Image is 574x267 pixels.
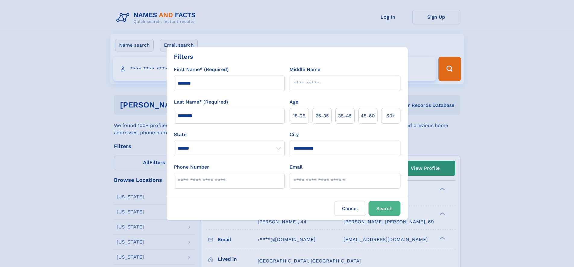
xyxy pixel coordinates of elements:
label: Phone Number [174,163,209,171]
button: Search [369,201,400,216]
span: 18‑25 [293,112,305,120]
label: Age [290,98,298,106]
label: City [290,131,299,138]
label: Last Name* (Required) [174,98,228,106]
span: 60+ [386,112,395,120]
label: Email [290,163,303,171]
span: 35‑45 [338,112,352,120]
span: 45‑60 [361,112,375,120]
div: Filters [174,52,193,61]
span: 25‑35 [315,112,329,120]
label: Cancel [334,201,366,216]
label: First Name* (Required) [174,66,229,73]
label: State [174,131,285,138]
label: Middle Name [290,66,320,73]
